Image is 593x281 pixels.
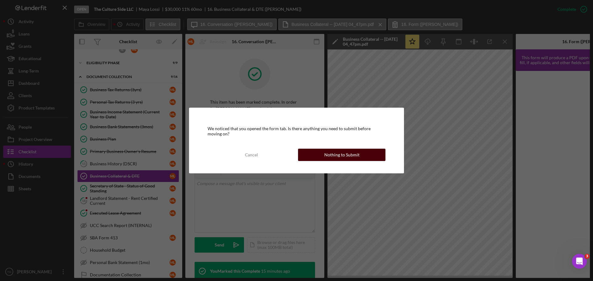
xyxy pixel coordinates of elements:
[585,254,590,259] span: 3
[572,254,587,269] iframe: Intercom live chat
[298,149,385,161] button: Nothing to Submit
[208,149,295,161] button: Cancel
[245,149,258,161] div: Cancel
[208,126,385,136] div: We noticed that you opened the form tab. Is there anything you need to submit before moving on?
[324,149,360,161] div: Nothing to Submit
